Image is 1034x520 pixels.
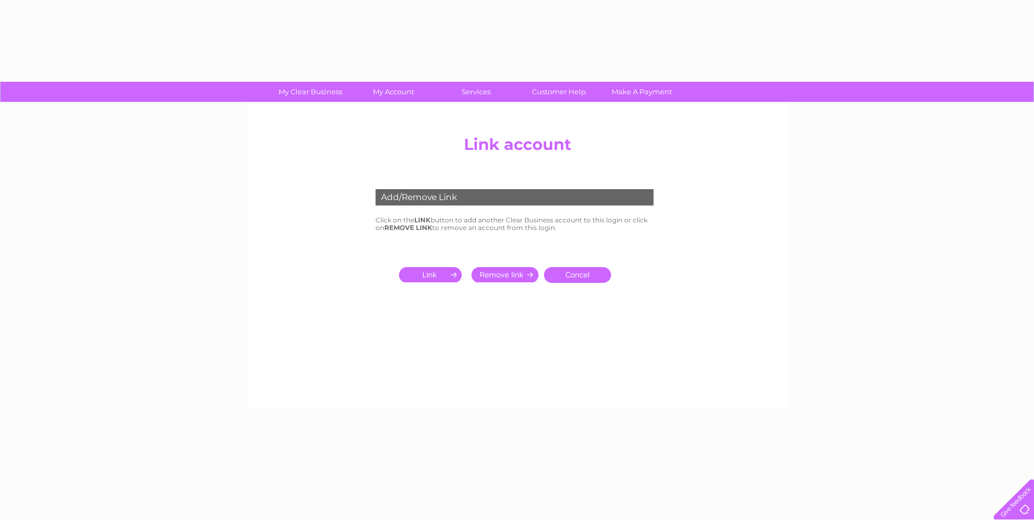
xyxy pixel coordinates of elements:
[384,223,432,232] b: REMOVE LINK
[265,82,355,102] a: My Clear Business
[544,267,611,283] a: Cancel
[471,267,539,282] input: Submit
[597,82,687,102] a: Make A Payment
[514,82,604,102] a: Customer Help
[373,214,662,234] td: Click on the button to add another Clear Business account to this login or click on to remove an ...
[399,267,466,282] input: Submit
[431,82,521,102] a: Services
[348,82,438,102] a: My Account
[414,216,431,224] b: LINK
[376,189,654,205] div: Add/Remove Link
